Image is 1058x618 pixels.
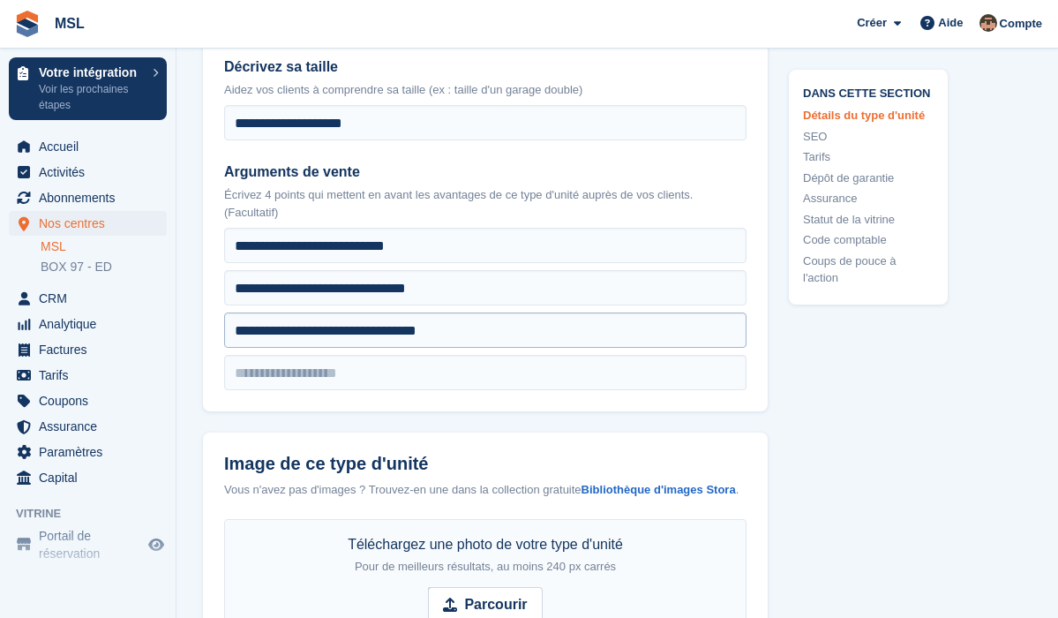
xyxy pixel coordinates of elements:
span: Abonnements [39,185,145,210]
a: Boutique d'aperçu [146,534,167,555]
span: Assurance [39,414,145,439]
a: BOX 97 - ED [41,259,167,275]
span: Coupons [39,388,145,413]
a: Détails du type d'unité [803,107,934,124]
div: Téléchargez une photo de votre type d'unité [348,534,623,577]
a: SEO [803,127,934,145]
a: menu [9,312,167,336]
a: menu [9,388,167,413]
a: Statut de la vitrine [803,210,934,228]
a: MSL [41,238,167,255]
img: stora-icon-8386f47178a22dfd0bd8f6a31ec36ba5ce8667c1dd55bd0f319d3a0aa187defe.svg [14,11,41,37]
span: Activités [39,160,145,185]
label: Décrivez sa taille [224,57,747,78]
span: Dans cette section [803,83,934,100]
span: Créer [857,14,887,32]
span: Compte [1000,15,1042,33]
a: menu [9,211,167,236]
div: Vous n'avez pas d'images ? Trouvez-en une dans la collection gratuite . [224,481,747,499]
a: menu [9,527,167,562]
a: menu [9,286,167,311]
label: Arguments de vente [224,162,747,183]
span: Factures [39,337,145,362]
a: Assurance [803,190,934,207]
p: Écrivez 4 points qui mettent en avant les avantages de ce type d'unité auprès de vos clients. (Fa... [224,186,747,221]
a: menu [9,465,167,490]
a: Bibliothèque d'images Stora [582,483,736,496]
span: Portail de réservation [39,527,145,562]
span: Tarifs [39,363,145,388]
p: Voir les prochaines étapes [39,81,144,113]
a: menu [9,160,167,185]
span: CRM [39,286,145,311]
a: menu [9,185,167,210]
a: menu [9,440,167,464]
span: Analytique [39,312,145,336]
a: menu [9,337,167,362]
a: Votre intégration Voir les prochaines étapes [9,57,167,120]
img: Kévin CHAUVET [979,14,997,32]
a: menu [9,134,167,159]
span: Nos centres [39,211,145,236]
p: Aidez vos clients à comprendre sa taille (ex : taille d'un garage double) [224,81,747,99]
span: Vitrine [16,505,176,523]
a: Code comptable [803,231,934,249]
p: Votre intégration [39,66,144,79]
a: Tarifs [803,148,934,166]
strong: Parcourir [464,594,527,615]
span: Aide [938,14,963,32]
a: Dépôt de garantie [803,169,934,186]
a: Coups de pouce à l'action [803,252,934,286]
span: Accueil [39,134,145,159]
span: Capital [39,465,145,490]
span: Paramètres [39,440,145,464]
a: menu [9,414,167,439]
label: Image de ce type d'unité [224,454,747,474]
a: menu [9,363,167,388]
span: Pour de meilleurs résultats, au moins 240 px carrés [355,560,616,573]
a: MSL [48,9,92,38]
